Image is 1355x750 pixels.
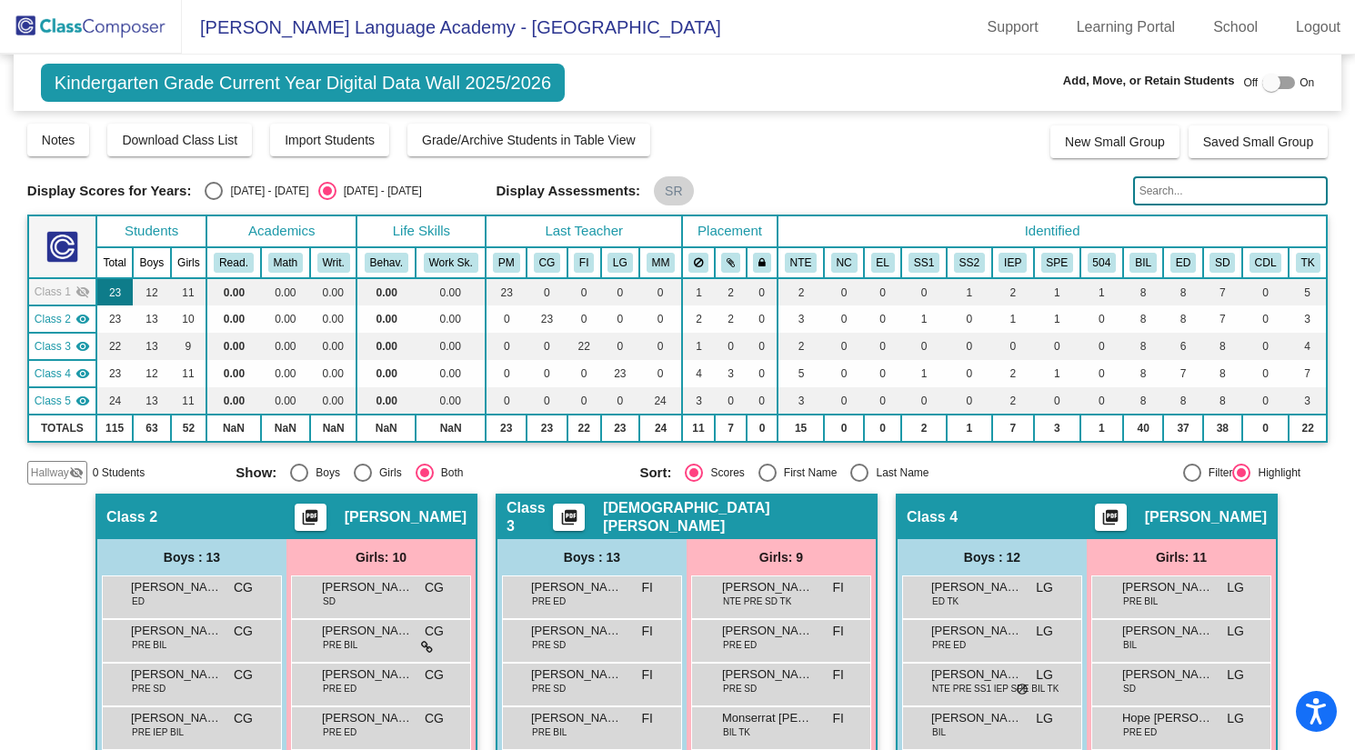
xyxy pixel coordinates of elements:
[261,278,310,305] td: 0.00
[28,415,96,442] td: TOTALS
[778,360,824,387] td: 5
[96,387,133,415] td: 24
[1145,508,1267,526] span: [PERSON_NAME]
[1050,125,1179,158] button: New Small Group
[171,333,206,360] td: 9
[864,415,901,442] td: 0
[206,360,261,387] td: 0.00
[96,333,133,360] td: 22
[778,415,824,442] td: 15
[31,465,69,481] span: Hallway
[1250,253,1282,273] button: CDL
[133,387,171,415] td: 13
[486,333,527,360] td: 0
[682,387,715,415] td: 3
[75,339,90,354] mat-icon: visibility
[206,305,261,333] td: 0.00
[486,360,527,387] td: 0
[992,387,1034,415] td: 2
[1095,504,1127,531] button: Print Students Details
[639,305,682,333] td: 0
[261,305,310,333] td: 0.00
[1289,305,1327,333] td: 3
[1289,360,1327,387] td: 7
[407,124,650,156] button: Grade/Archive Students in Table View
[214,253,254,273] button: Read.
[831,253,858,273] button: NC
[1163,247,1202,278] th: English Dominant
[907,508,958,526] span: Class 4
[205,182,421,200] mat-radio-group: Select an option
[1041,253,1074,273] button: SPE
[1242,247,1289,278] th: Cannot Determine Language Dominance
[527,415,567,442] td: 23
[901,278,947,305] td: 0
[527,360,567,387] td: 0
[1300,75,1314,91] span: On
[1034,333,1080,360] td: 0
[416,278,486,305] td: 0.00
[122,133,237,147] span: Download Class List
[268,253,303,273] button: Math
[1242,360,1289,387] td: 0
[1289,387,1327,415] td: 3
[310,360,357,387] td: 0.00
[1203,305,1242,333] td: 7
[567,305,601,333] td: 0
[864,247,901,278] th: English Learner
[567,387,601,415] td: 0
[601,360,640,387] td: 23
[1163,333,1202,360] td: 6
[1063,72,1235,90] span: Add, Move, or Retain Students
[778,215,1327,247] th: Identified
[1123,333,1164,360] td: 8
[171,360,206,387] td: 11
[1203,360,1242,387] td: 8
[133,247,171,278] th: Boys
[1080,247,1123,278] th: 504 Educational Plan
[553,504,585,531] button: Print Students Details
[75,285,90,299] mat-icon: visibility_off
[310,415,357,442] td: NaN
[574,253,594,273] button: FI
[1242,333,1289,360] td: 0
[424,253,478,273] button: Work Sk.
[654,176,693,205] mat-chip: SR
[171,278,206,305] td: 11
[1250,465,1300,481] div: Highlight
[901,415,947,442] td: 2
[285,133,375,147] span: Import Students
[639,333,682,360] td: 0
[715,305,747,333] td: 2
[107,124,252,156] button: Download Class List
[295,504,326,531] button: Print Students Details
[171,415,206,442] td: 52
[527,305,567,333] td: 23
[778,333,824,360] td: 2
[901,247,947,278] th: Active SST: Filled out forms and have met
[1065,135,1165,149] span: New Small Group
[28,360,96,387] td: Leonor Gomez - No Class Name
[871,253,895,273] button: EL
[824,415,864,442] td: 0
[28,278,96,305] td: Paola Miramontes - Teacher 1
[286,539,476,575] div: Girls: 10
[567,278,601,305] td: 0
[1170,253,1196,273] button: ED
[864,387,901,415] td: 0
[1199,13,1272,42] a: School
[1201,465,1233,481] div: Filter
[901,387,947,415] td: 0
[1129,253,1157,273] button: BIL
[567,360,601,387] td: 0
[416,305,486,333] td: 0.00
[493,253,520,273] button: PM
[486,415,527,442] td: 23
[96,278,133,305] td: 23
[567,247,601,278] th: Francisca Inostroz
[947,247,992,278] th: Initiated SST: Filled out forms by March but have not met
[601,415,640,442] td: 23
[947,333,992,360] td: 0
[96,305,133,333] td: 23
[992,333,1034,360] td: 0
